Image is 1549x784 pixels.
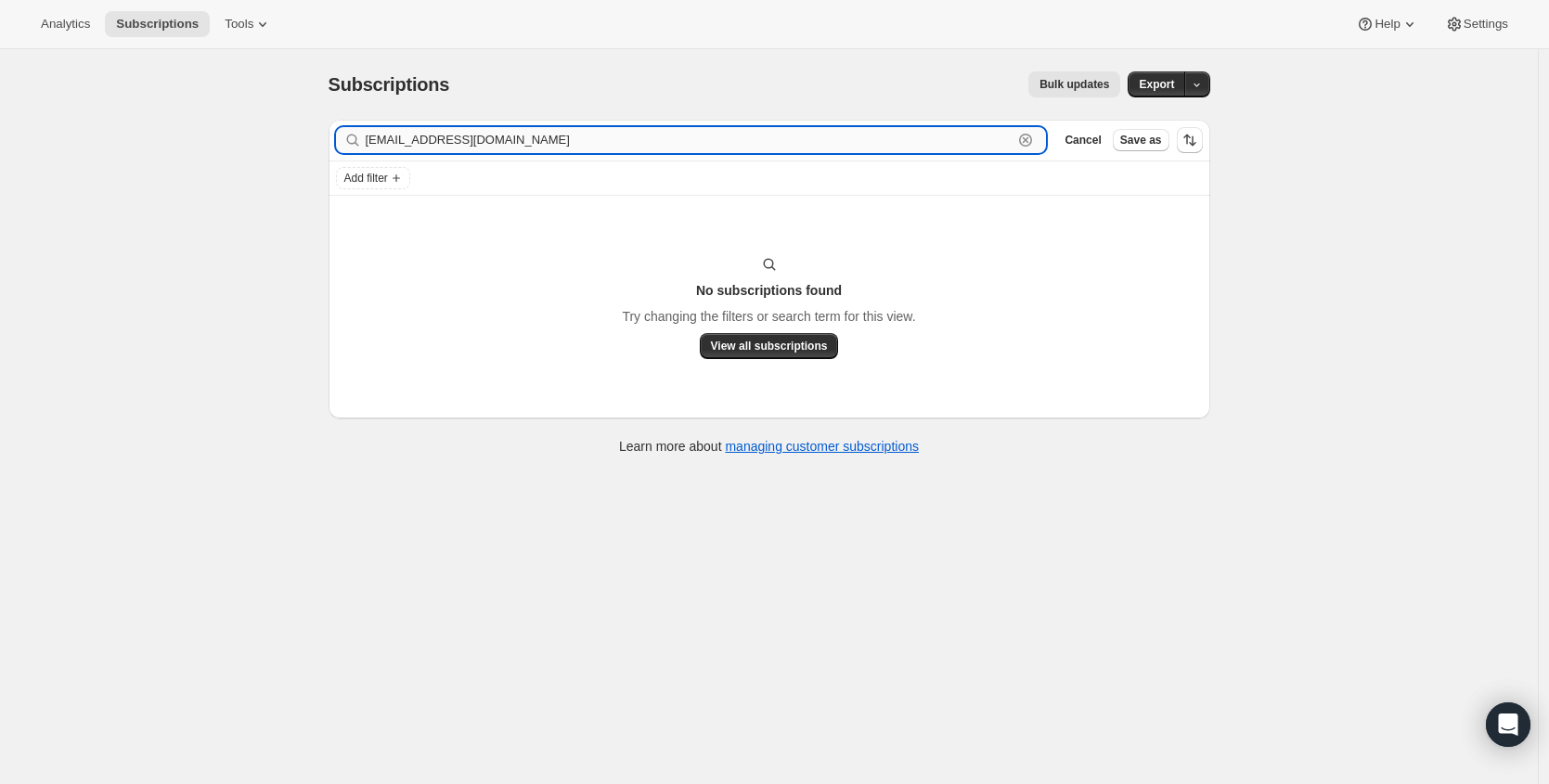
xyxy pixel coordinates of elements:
[1039,77,1109,92] span: Bulk updates
[30,11,101,37] button: Analytics
[1434,11,1519,37] button: Settings
[1375,17,1400,32] span: Help
[1120,133,1162,148] span: Save as
[1028,71,1120,97] button: Bulk updates
[622,307,915,326] p: Try changing the filters or search term for this view.
[1139,77,1174,92] span: Export
[700,333,839,359] button: View all subscriptions
[225,17,253,32] span: Tools
[105,11,210,37] button: Subscriptions
[344,171,388,186] span: Add filter
[1486,702,1530,747] div: Open Intercom Messenger
[619,437,919,456] p: Learn more about
[1464,17,1508,32] span: Settings
[329,74,450,95] span: Subscriptions
[1057,129,1108,151] button: Cancel
[1016,131,1035,149] button: Clear
[725,439,919,454] a: managing customer subscriptions
[366,127,1013,153] input: Filter subscribers
[1128,71,1185,97] button: Export
[336,167,410,189] button: Add filter
[1065,133,1101,148] span: Cancel
[1177,127,1203,153] button: Sort the results
[116,17,199,32] span: Subscriptions
[711,339,828,353] span: View all subscriptions
[1345,11,1429,37] button: Help
[41,17,90,32] span: Analytics
[213,11,283,37] button: Tools
[696,281,842,300] h3: No subscriptions found
[1113,129,1169,151] button: Save as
